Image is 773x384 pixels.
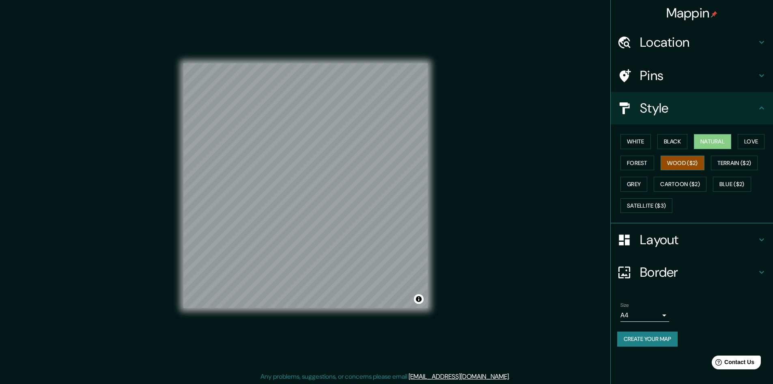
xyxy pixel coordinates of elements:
div: A4 [620,309,669,322]
button: White [620,134,651,149]
h4: Location [640,34,757,50]
div: Border [611,256,773,289]
button: Cartoon ($2) [654,177,706,192]
button: Love [738,134,764,149]
div: Style [611,92,773,124]
div: Location [611,26,773,59]
button: Grey [620,177,647,192]
button: Black [657,134,688,149]
h4: Style [640,100,757,116]
canvas: Map [183,63,428,308]
div: . [510,372,511,382]
div: Layout [611,223,773,256]
div: Pins [611,59,773,92]
h4: Mappin [666,5,718,21]
img: pin-icon.png [711,11,717,17]
h4: Border [640,264,757,280]
button: Forest [620,156,654,171]
h4: Layout [640,232,757,248]
button: Toggle attribution [414,294,424,304]
button: Satellite ($3) [620,198,672,213]
button: Terrain ($2) [711,156,758,171]
div: . [511,372,513,382]
button: Wood ($2) [661,156,704,171]
button: Natural [694,134,731,149]
button: Create your map [617,332,678,347]
label: Size [620,302,629,309]
p: Any problems, suggestions, or concerns please email . [261,372,510,382]
h4: Pins [640,67,757,84]
button: Blue ($2) [713,177,751,192]
a: [EMAIL_ADDRESS][DOMAIN_NAME] [409,372,509,381]
iframe: Help widget launcher [701,352,764,375]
